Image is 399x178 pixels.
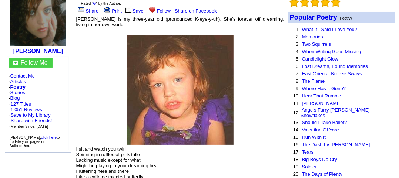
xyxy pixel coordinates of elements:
[10,79,26,84] a: Articles
[302,49,361,54] a: When Writing Goes Missing
[293,157,300,162] font: 18.
[13,61,18,65] img: gc.jpg
[293,134,300,140] font: 15.
[175,8,217,14] a: Share on Facebook
[302,34,323,40] a: Memories
[302,164,317,170] a: Soldier
[301,107,370,118] a: Angels Furry [PERSON_NAME] Snowflakes
[296,41,300,47] font: 3.
[293,142,300,147] font: 16.
[302,41,331,47] a: Two Squirrels
[339,16,352,20] font: (Poetry)
[296,78,300,84] font: 8.
[78,7,84,13] img: share_page.gif
[9,73,67,129] font: · · · · ·
[10,101,31,107] a: 127 Titles
[93,1,96,6] a: G
[10,95,20,101] a: Blog
[302,142,370,147] a: The Dash by [PERSON_NAME]
[296,86,300,91] font: 9.
[76,16,284,27] font: [PERSON_NAME] is my three-year old (pronounced K-eye-y-uh). She's forever off dreaming, living in...
[302,27,358,32] a: What If I Said I Love You?
[296,27,300,32] font: 1.
[10,90,25,95] a: Stories
[296,64,300,69] font: 6.
[302,86,346,91] a: Where Has It Gone?
[10,112,50,118] a: Save to My Library
[293,149,300,155] font: 17.
[127,35,234,145] img: 113755.jpg
[293,127,300,133] font: 14.
[302,56,338,62] a: Candlelight Glow
[148,8,171,14] a: Follow
[302,157,337,162] a: Big Boys Do Cry
[293,100,300,106] font: 11.
[302,171,342,177] a: The Days of Plenty
[296,71,300,76] font: 7.
[293,120,300,125] font: 13.
[10,124,48,129] font: Member Since: [DATE]
[302,149,313,155] a: Tears
[10,73,34,79] a: Contact Me
[10,118,52,123] a: Share with Friends!
[296,49,300,54] font: 4.
[103,8,122,14] a: Print
[293,93,300,99] font: 10.
[293,164,300,170] font: 19.
[104,7,110,13] img: print.gif
[149,6,155,13] img: heart.gif
[302,78,325,84] a: The Flame
[13,48,63,54] a: [PERSON_NAME]
[10,84,25,90] a: Poetry
[124,8,144,14] a: Save
[302,134,326,140] a: Run With It
[10,136,60,148] font: [PERSON_NAME], to update your pages on AuthorsDen.
[302,127,339,133] a: Valentine Of Yore
[77,8,99,14] a: Share
[293,171,300,177] font: 20.
[10,107,42,112] a: 1,051 Reviews
[124,7,133,13] img: library.gif
[302,93,341,99] a: Hear That Rumble
[21,59,48,66] a: Follow Me
[9,112,52,129] font: · · ·
[302,64,368,69] a: Lost Dreams, Found Memories
[290,14,337,21] a: Popular Poetry
[9,101,52,129] font: · ·
[302,120,347,125] a: Should I Take Ballet?
[302,100,342,106] a: [PERSON_NAME]
[81,1,121,6] font: Rated " " by the Author.
[296,56,300,62] font: 5.
[302,71,362,76] a: East Oriental Breeze Sways
[296,34,300,40] font: 2.
[293,110,300,116] font: 12.
[41,136,57,140] a: click here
